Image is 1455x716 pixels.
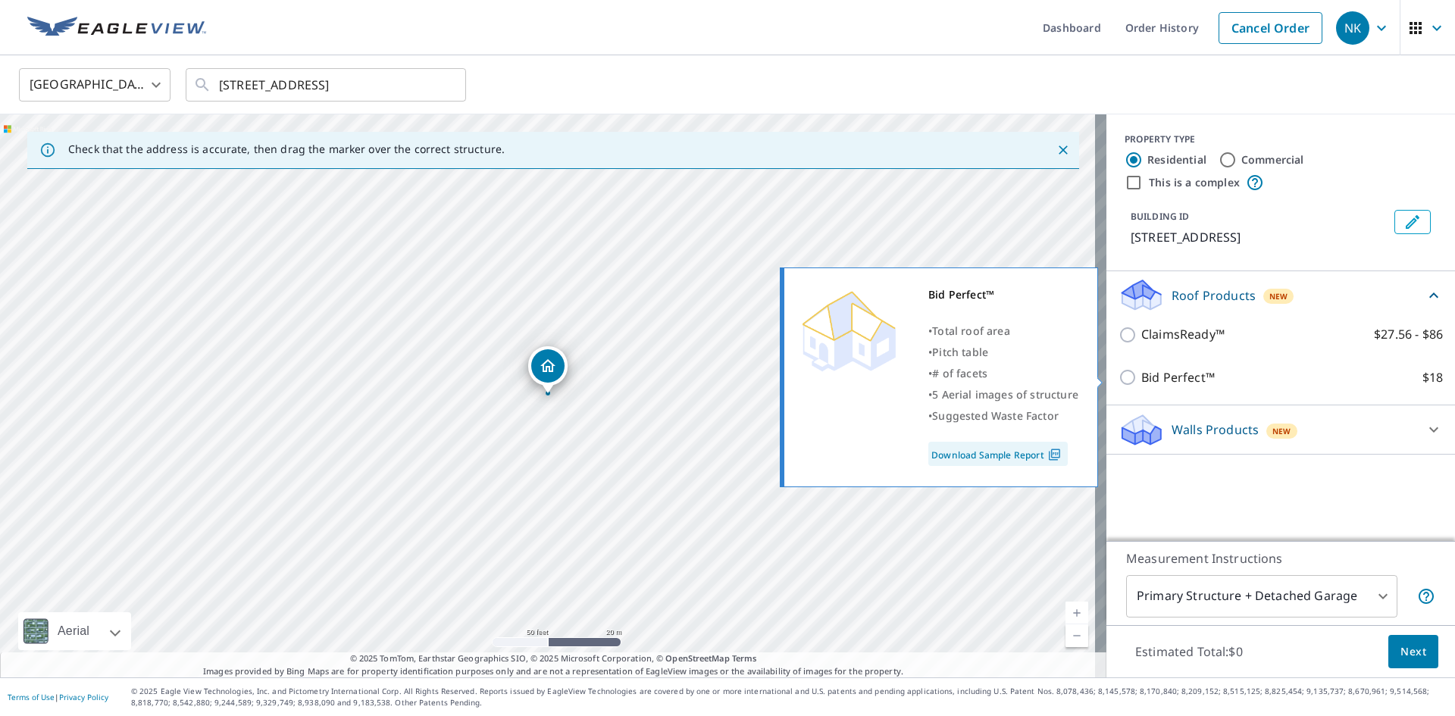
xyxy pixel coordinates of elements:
span: Next [1400,643,1426,661]
label: This is a complex [1149,175,1240,190]
p: BUILDING ID [1131,210,1189,223]
p: ClaimsReady™ [1141,325,1225,344]
span: 5 Aerial images of structure [932,387,1078,402]
button: Close [1053,140,1073,160]
div: NK [1336,11,1369,45]
div: Aerial [18,612,131,650]
p: Measurement Instructions [1126,549,1435,567]
span: Suggested Waste Factor [932,408,1059,423]
div: PROPERTY TYPE [1125,133,1437,146]
div: Roof ProductsNew [1119,277,1443,313]
span: © 2025 TomTom, Earthstar Geographics SIO, © 2025 Microsoft Corporation, © [350,652,757,665]
span: Pitch table [932,345,988,359]
img: Premium [796,284,902,375]
p: Roof Products [1172,286,1256,305]
a: Privacy Policy [59,692,108,702]
div: Dropped pin, building 1, Residential property, 22799 4th St W Chokio, MN 56221 [528,346,568,393]
div: Aerial [53,612,94,650]
div: • [928,384,1078,405]
div: Bid Perfect™ [928,284,1078,305]
p: © 2025 Eagle View Technologies, Inc. and Pictometry International Corp. All Rights Reserved. Repo... [131,686,1447,708]
span: New [1272,425,1291,437]
div: • [928,363,1078,384]
label: Commercial [1241,152,1304,167]
div: [GEOGRAPHIC_DATA] [19,64,171,106]
a: Current Level 19, Zoom In [1065,602,1088,624]
button: Next [1388,635,1438,669]
div: • [928,342,1078,363]
img: Pdf Icon [1044,448,1065,461]
div: Walls ProductsNew [1119,411,1443,448]
span: Total roof area [932,324,1010,338]
label: Residential [1147,152,1206,167]
a: Current Level 19, Zoom Out [1065,624,1088,647]
p: | [8,693,108,702]
a: Terms [732,652,757,664]
span: # of facets [932,366,987,380]
p: Estimated Total: $0 [1123,635,1255,668]
p: Bid Perfect™ [1141,368,1215,387]
p: Check that the address is accurate, then drag the marker over the correct structure. [68,142,505,156]
span: New [1269,290,1288,302]
p: Walls Products [1172,421,1259,439]
a: OpenStreetMap [665,652,729,664]
a: Download Sample Report [928,442,1068,466]
input: Search by address or latitude-longitude [219,64,435,106]
a: Terms of Use [8,692,55,702]
div: • [928,320,1078,342]
span: Your report will include the primary structure and a detached garage if one exists. [1417,587,1435,605]
button: Edit building 1 [1394,210,1431,234]
img: EV Logo [27,17,206,39]
div: • [928,405,1078,427]
p: $27.56 - $86 [1374,325,1443,344]
p: [STREET_ADDRESS] [1131,228,1388,246]
a: Cancel Order [1219,12,1322,44]
div: Primary Structure + Detached Garage [1126,575,1397,618]
p: $18 [1422,368,1443,387]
